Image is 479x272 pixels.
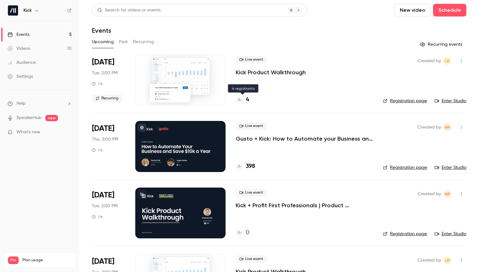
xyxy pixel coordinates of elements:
span: Live event [236,122,267,130]
button: Schedule [433,4,466,17]
span: [DATE] [92,256,114,267]
div: 1 h [92,148,103,153]
span: Tue, 2:00 PM [92,203,118,209]
span: Thu, 2:00 PM [92,136,118,143]
a: SpeakerHub [16,115,42,121]
span: Live event [236,56,267,63]
h4: 398 [246,162,255,171]
a: Enter Studio [435,164,466,171]
span: AR [445,190,450,198]
span: [DATE] [92,190,114,200]
img: Kick [8,5,18,16]
span: Logan Kieller [444,256,451,264]
h4: 0 [246,229,249,237]
div: Settings [8,73,33,80]
span: What's new [16,129,40,136]
a: 0 [236,229,249,237]
a: Enter Studio [435,98,466,104]
div: Sep 23 Tue, 11:00 AM (America/Los Angeles) [92,55,125,105]
a: Kick + Profit First Professionals | Product Walkthrough [236,202,373,209]
div: Audience [8,59,36,66]
a: 398 [236,162,255,171]
div: 1 h [92,214,103,219]
a: Registration page [383,231,427,237]
h4: 4 [246,96,249,104]
span: Help [16,100,26,107]
div: Search for videos or events [97,7,161,14]
h6: Kick [23,7,32,14]
div: Sep 25 Thu, 11:00 AM (America/Vancouver) [92,121,125,172]
a: Kick Product Walkthrough [236,69,306,76]
span: LK [445,57,450,65]
iframe: Noticeable Trigger [64,129,72,135]
li: help-dropdown-opener [8,100,72,107]
button: Upcoming [92,37,114,47]
span: Created by [418,57,441,65]
span: Recurring [92,95,122,102]
button: Past [119,37,128,47]
div: Events [8,31,29,38]
button: New video [394,4,431,17]
a: Gusto + Kick: How to Automate your Business and Save $10k a Year [236,135,373,143]
span: Plan usage [22,258,71,263]
span: Tue, 2:00 PM [92,70,118,76]
span: Created by [418,190,441,198]
a: Registration page [383,164,427,171]
span: Live event [236,255,267,263]
span: Andrew Roth [444,190,451,198]
h1: Events [92,27,111,34]
span: [DATE] [92,57,114,67]
span: Created by [418,123,441,131]
span: Created by [418,256,441,264]
a: Enter Studio [435,231,466,237]
div: Videos [8,45,30,52]
span: AR [445,123,450,131]
span: [DATE] [92,123,114,134]
a: Registration page [383,98,427,104]
span: Live event [236,189,267,196]
span: new [45,115,58,121]
div: Sep 30 Tue, 2:00 PM (America/Toronto) [92,188,125,238]
button: Recurring [133,37,154,47]
a: 4 [236,96,249,104]
span: Andrew Roth [444,123,451,131]
span: Logan Kieller [444,57,451,65]
div: 1 h [92,81,103,86]
span: Pro [8,256,19,264]
span: LK [445,256,450,264]
button: Recurring events [417,39,466,50]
